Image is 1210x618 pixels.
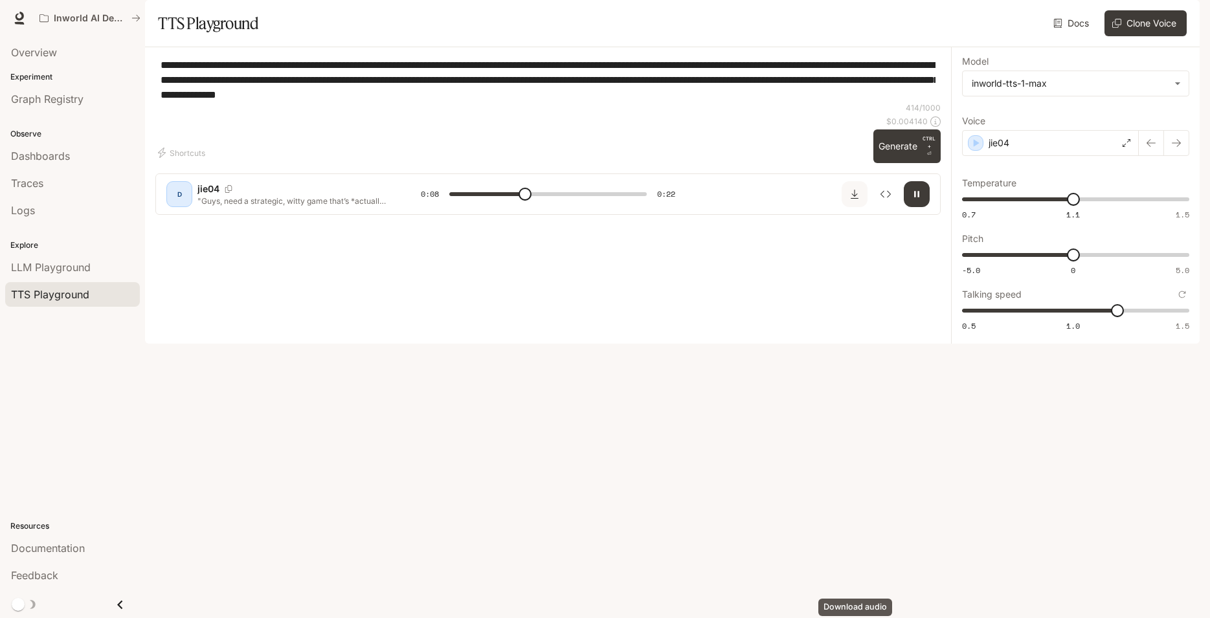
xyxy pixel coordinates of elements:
span: 0.7 [962,209,976,220]
p: Inworld AI Demos [54,13,126,24]
p: Voice [962,116,985,126]
span: 1.0 [1066,320,1080,331]
div: inworld-tts-1-max [972,77,1168,90]
span: 1.5 [1176,320,1189,331]
p: "Guys, need a strategic, witty game that’s *actually* addictive? This is magnetic chess—outwit yo... [197,195,390,206]
span: 5.0 [1176,265,1189,276]
p: Talking speed [962,290,1022,299]
span: 1.1 [1066,209,1080,220]
button: GenerateCTRL +⏎ [873,129,941,163]
a: Docs [1051,10,1094,36]
span: 0:22 [657,188,675,201]
p: jie04 [989,137,1009,149]
span: 0 [1071,265,1075,276]
button: Inspect [873,181,899,207]
p: Pitch [962,234,983,243]
button: Copy Voice ID [219,185,238,193]
p: Temperature [962,179,1016,188]
button: All workspaces [34,5,146,31]
div: D [169,184,190,204]
p: jie04 [197,182,219,195]
span: -5.0 [962,265,980,276]
h1: TTS Playground [158,10,258,36]
button: Shortcuts [155,142,210,163]
button: Download audio [842,181,868,207]
span: 0:08 [421,188,439,201]
p: Model [962,57,989,66]
span: 0.5 [962,320,976,331]
p: 414 / 1000 [906,102,941,113]
span: 1.5 [1176,209,1189,220]
p: ⏎ [923,135,936,158]
div: inworld-tts-1-max [963,71,1189,96]
button: Reset to default [1175,287,1189,302]
p: $ 0.004140 [886,116,928,127]
button: Clone Voice [1104,10,1187,36]
p: CTRL + [923,135,936,150]
div: Download audio [818,599,892,616]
